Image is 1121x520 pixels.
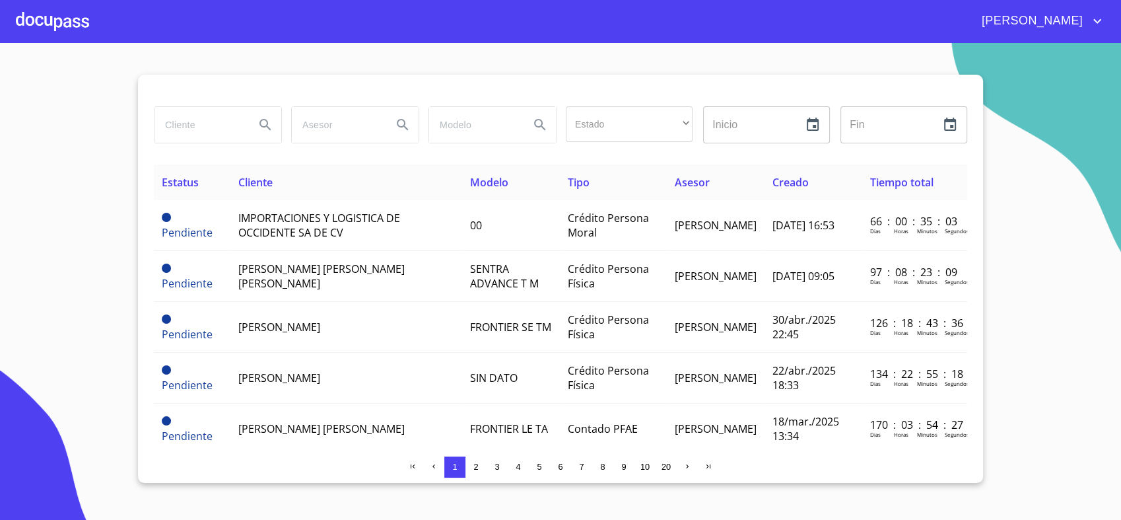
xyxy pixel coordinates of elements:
[675,320,757,334] span: [PERSON_NAME]
[568,175,590,190] span: Tipo
[772,269,834,283] span: [DATE] 09:05
[917,227,937,235] p: Minutos
[162,416,171,426] span: Pendiente
[470,175,508,190] span: Modelo
[238,371,320,385] span: [PERSON_NAME]
[870,214,959,229] p: 66 : 00 : 35 : 03
[917,278,937,285] p: Minutos
[579,462,584,472] span: 7
[162,378,213,392] span: Pendiente
[162,327,213,342] span: Pendiente
[675,175,710,190] span: Asesor
[238,422,405,436] span: [PERSON_NAME] [PERSON_NAME]
[162,315,171,324] span: Pendiente
[537,462,541,472] span: 5
[613,457,634,478] button: 9
[292,107,382,143] input: search
[524,109,556,141] button: Search
[487,457,508,478] button: 3
[870,278,881,285] p: Dias
[516,462,520,472] span: 4
[634,457,656,478] button: 10
[162,276,213,291] span: Pendiente
[250,109,281,141] button: Search
[238,320,320,334] span: [PERSON_NAME]
[465,457,487,478] button: 2
[662,462,671,472] span: 20
[568,211,649,240] span: Crédito Persona Moral
[894,380,908,387] p: Horas
[945,329,969,336] p: Segundos
[870,227,881,235] p: Dias
[162,429,213,443] span: Pendiente
[870,367,959,381] p: 134 : 22 : 55 : 18
[870,175,934,190] span: Tiempo total
[508,457,529,478] button: 4
[870,418,959,432] p: 170 : 03 : 54 : 27
[870,265,959,279] p: 97 : 08 : 23 : 09
[238,211,400,240] span: IMPORTACIONES Y LOGISTICA DE OCCIDENTE SA DE CV
[162,264,171,273] span: Pendiente
[568,262,649,291] span: Crédito Persona Física
[470,371,518,385] span: SIN DATO
[387,109,419,141] button: Search
[870,316,959,330] p: 126 : 18 : 43 : 36
[772,414,839,443] span: 18/mar./2025 13:34
[600,462,605,472] span: 8
[972,11,1089,32] span: [PERSON_NAME]
[238,175,273,190] span: Cliente
[162,365,171,375] span: Pendiente
[494,462,499,472] span: 3
[656,457,677,478] button: 20
[238,262,405,291] span: [PERSON_NAME] [PERSON_NAME] [PERSON_NAME]
[917,431,937,438] p: Minutos
[162,175,199,190] span: Estatus
[550,457,571,478] button: 6
[870,431,881,438] p: Dias
[945,431,969,438] p: Segundos
[945,380,969,387] p: Segundos
[529,457,550,478] button: 5
[470,320,551,334] span: FRONTIER SE TM
[675,371,757,385] span: [PERSON_NAME]
[894,278,908,285] p: Horas
[621,462,626,472] span: 9
[772,363,836,392] span: 22/abr./2025 18:33
[772,313,836,342] span: 30/abr./2025 22:45
[470,422,548,436] span: FRONTIER LE TA
[571,457,592,478] button: 7
[917,380,937,387] p: Minutos
[558,462,562,472] span: 6
[675,269,757,283] span: [PERSON_NAME]
[772,175,809,190] span: Creado
[894,329,908,336] p: Horas
[592,457,613,478] button: 8
[444,457,465,478] button: 1
[162,225,213,240] span: Pendiente
[945,278,969,285] p: Segundos
[154,107,244,143] input: search
[470,262,539,291] span: SENTRA ADVANCE T M
[675,218,757,233] span: [PERSON_NAME]
[568,422,638,436] span: Contado PFAE
[772,218,834,233] span: [DATE] 16:53
[429,107,519,143] input: search
[894,431,908,438] p: Horas
[568,313,649,342] span: Crédito Persona Física
[917,329,937,336] p: Minutos
[566,106,693,142] div: ​
[470,218,482,233] span: 00
[568,363,649,392] span: Crédito Persona Física
[870,380,881,387] p: Dias
[473,462,478,472] span: 2
[452,462,457,472] span: 1
[894,227,908,235] p: Horas
[640,462,650,472] span: 10
[870,329,881,336] p: Dias
[945,227,969,235] p: Segundos
[675,422,757,436] span: [PERSON_NAME]
[972,11,1105,32] button: account of current user
[162,213,171,222] span: Pendiente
